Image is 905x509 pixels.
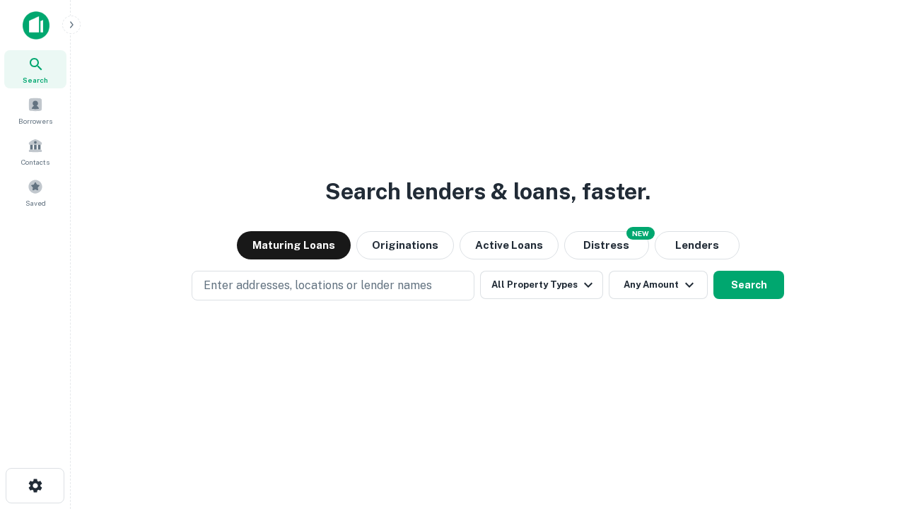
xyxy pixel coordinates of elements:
[460,231,559,259] button: Active Loans
[626,227,655,240] div: NEW
[192,271,474,300] button: Enter addresses, locations or lender names
[237,231,351,259] button: Maturing Loans
[480,271,603,299] button: All Property Types
[4,91,66,129] a: Borrowers
[609,271,708,299] button: Any Amount
[356,231,454,259] button: Originations
[23,11,49,40] img: capitalize-icon.png
[18,115,52,127] span: Borrowers
[25,197,46,209] span: Saved
[325,175,650,209] h3: Search lenders & loans, faster.
[4,132,66,170] a: Contacts
[713,271,784,299] button: Search
[4,50,66,88] a: Search
[204,277,432,294] p: Enter addresses, locations or lender names
[21,156,49,168] span: Contacts
[564,231,649,259] button: Search distressed loans with lien and other non-mortgage details.
[655,231,740,259] button: Lenders
[834,396,905,464] iframe: Chat Widget
[23,74,48,86] span: Search
[4,173,66,211] a: Saved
